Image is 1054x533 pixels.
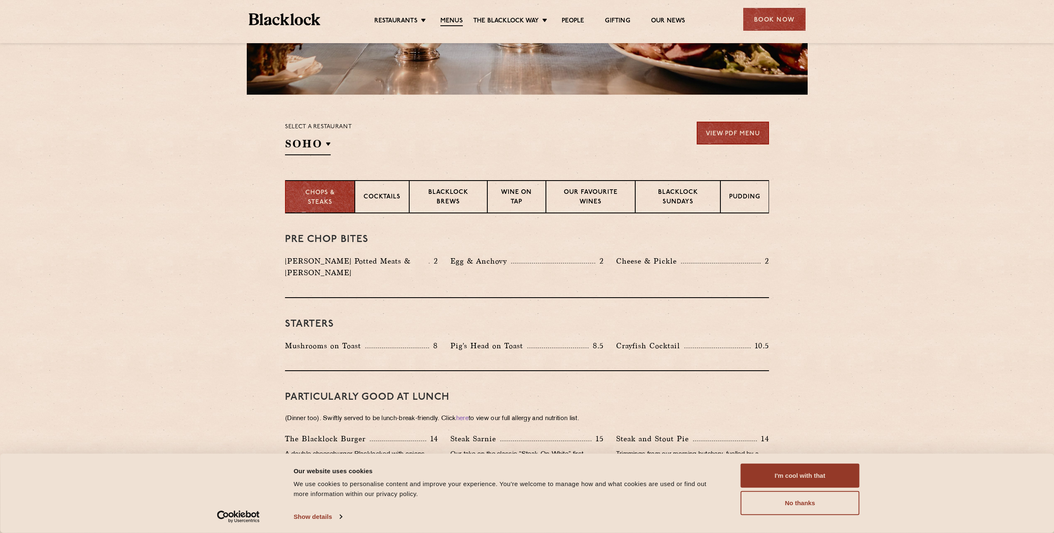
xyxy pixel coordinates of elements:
[741,464,860,488] button: I'm cool with that
[285,413,769,425] p: (Dinner too). Swiftly served to be lunch-break-friendly. Click to view our full allergy and nutri...
[374,17,418,25] a: Restaurants
[429,340,438,351] p: 8
[450,449,603,484] p: Our take on the classic “Steak-On-White” first served at [PERSON_NAME] in [GEOGRAPHIC_DATA] in [D...
[285,340,365,352] p: Mushrooms on Toast
[426,433,438,444] p: 14
[562,17,584,25] a: People
[616,255,681,267] p: Cheese & Pickle
[294,479,722,499] div: We use cookies to personalise content and improve your experience. You're welcome to manage how a...
[741,491,860,515] button: No thanks
[285,122,352,132] p: Select a restaurant
[743,8,806,31] div: Book Now
[285,319,769,330] h3: Starters
[285,234,769,245] h3: Pre Chop Bites
[616,433,693,445] p: Steak and Stout Pie
[202,511,275,523] a: Usercentrics Cookiebot - opens in a new window
[249,13,321,25] img: BL_Textured_Logo-footer-cropped.svg
[285,449,438,472] p: A double cheeseburger Blacklocked with onions caramelised in a healthy glug of vermouth.
[616,449,769,484] p: Trimmings from our morning butchery, fuelled by a hearty stout. A handful made a day so catch the...
[473,17,539,25] a: The Blacklock Way
[761,256,769,266] p: 2
[616,340,684,352] p: Crayfish Cocktail
[496,188,537,208] p: Wine on Tap
[418,188,479,208] p: Blacklock Brews
[364,193,400,203] p: Cocktails
[294,466,722,476] div: Our website uses cookies
[294,188,346,207] p: Chops & Steaks
[595,256,604,266] p: 2
[450,433,500,445] p: Steak Sarnie
[751,340,769,351] p: 10.5
[651,17,685,25] a: Our News
[285,433,370,445] p: The Blacklock Burger
[294,511,342,523] a: Show details
[430,256,438,266] p: 2
[555,188,627,208] p: Our favourite wines
[729,193,760,203] p: Pudding
[285,255,429,279] p: [PERSON_NAME] Potted Meats & [PERSON_NAME]
[605,17,630,25] a: Gifting
[285,392,769,403] h3: PARTICULARLY GOOD AT LUNCH
[456,416,469,422] a: here
[285,137,331,155] h2: SOHO
[450,255,511,267] p: Egg & Anchovy
[440,17,463,26] a: Menus
[592,433,604,444] p: 15
[757,433,769,444] p: 14
[644,188,712,208] p: Blacklock Sundays
[697,122,769,144] a: View PDF Menu
[589,340,604,351] p: 8.5
[450,340,527,352] p: Pig's Head on Toast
